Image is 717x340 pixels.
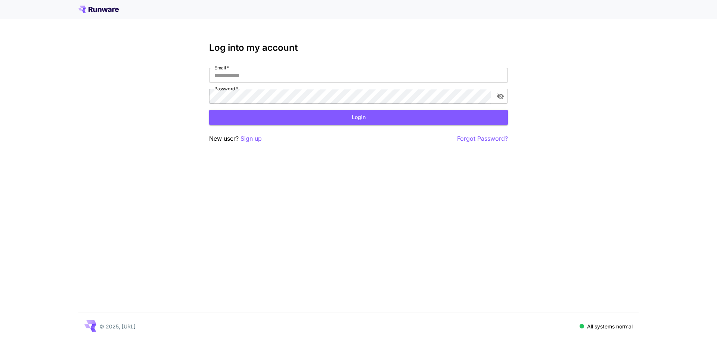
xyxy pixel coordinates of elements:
[209,110,508,125] button: Login
[209,134,262,143] p: New user?
[587,322,633,330] p: All systems normal
[494,90,507,103] button: toggle password visibility
[99,322,136,330] p: © 2025, [URL]
[209,43,508,53] h3: Log into my account
[214,65,229,71] label: Email
[214,85,238,92] label: Password
[457,134,508,143] button: Forgot Password?
[240,134,262,143] button: Sign up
